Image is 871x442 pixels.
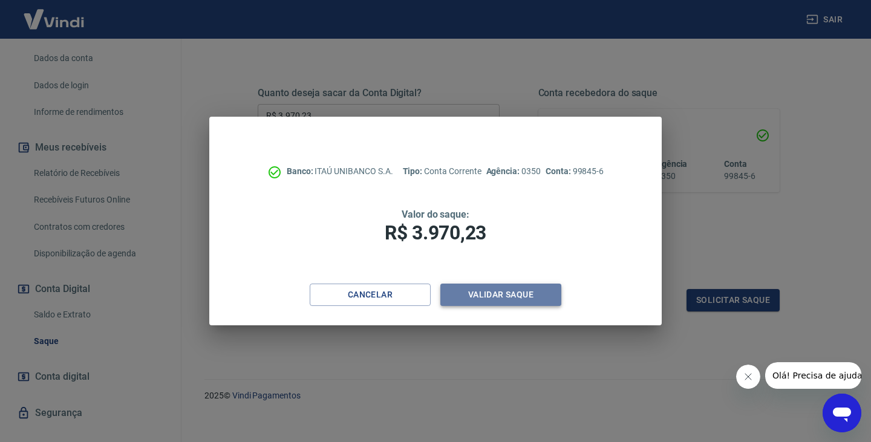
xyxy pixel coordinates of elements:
[402,209,469,220] span: Valor do saque:
[546,165,604,178] p: 99845-6
[546,166,573,176] span: Conta:
[7,8,102,18] span: Olá! Precisa de ajuda?
[403,166,425,176] span: Tipo:
[440,284,561,306] button: Validar saque
[486,165,541,178] p: 0350
[287,165,393,178] p: ITAÚ UNIBANCO S.A.
[736,365,760,389] iframe: Fechar mensagem
[287,166,315,176] span: Banco:
[385,221,486,244] span: R$ 3.970,23
[403,165,481,178] p: Conta Corrente
[486,166,522,176] span: Agência:
[310,284,431,306] button: Cancelar
[823,394,861,432] iframe: Botão para abrir a janela de mensagens
[765,362,861,389] iframe: Mensagem da empresa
